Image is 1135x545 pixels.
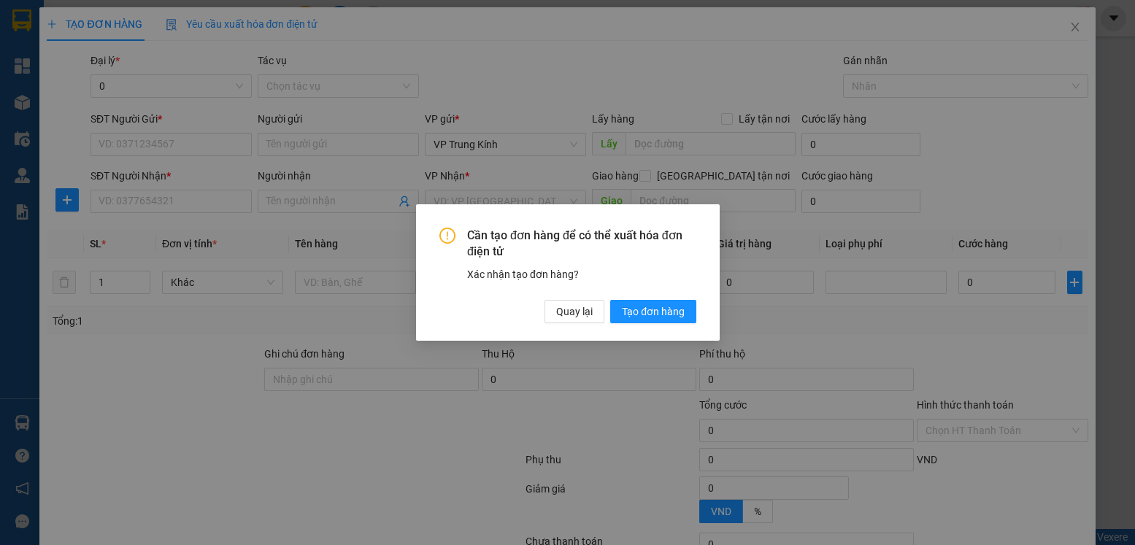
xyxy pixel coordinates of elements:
span: Cần tạo đơn hàng để có thể xuất hóa đơn điện tử [467,228,696,260]
span: Tạo đơn hàng [622,304,685,320]
span: exclamation-circle [439,228,455,244]
div: Xác nhận tạo đơn hàng? [467,266,696,282]
button: Quay lại [545,300,604,323]
button: Tạo đơn hàng [610,300,696,323]
span: Quay lại [556,304,593,320]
